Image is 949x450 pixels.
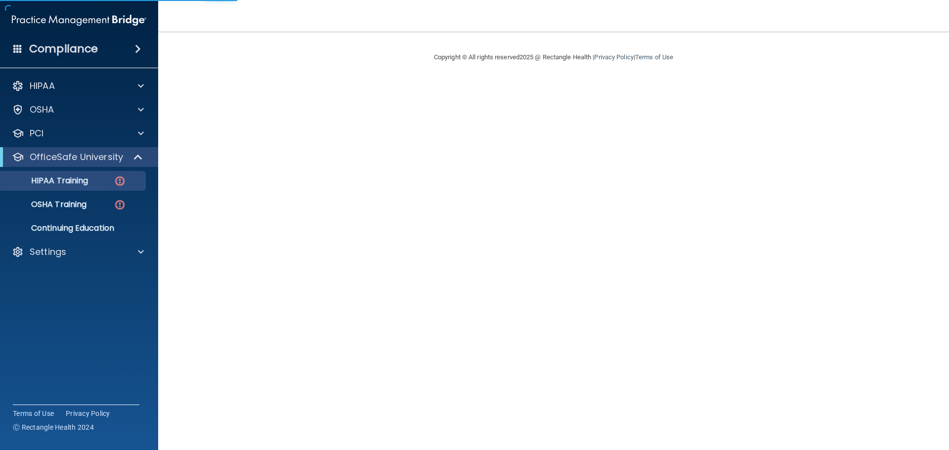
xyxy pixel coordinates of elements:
a: Privacy Policy [66,409,110,418]
h4: Compliance [29,42,98,56]
p: HIPAA [30,80,55,92]
img: danger-circle.6113f641.png [114,175,126,187]
p: HIPAA Training [6,176,88,186]
p: Settings [30,246,66,258]
img: PMB logo [12,10,146,30]
a: PCI [12,127,144,139]
p: OfficeSafe University [30,151,123,163]
p: Continuing Education [6,223,141,233]
a: HIPAA [12,80,144,92]
p: OSHA Training [6,200,86,209]
a: Privacy Policy [594,53,633,61]
a: Terms of Use [13,409,54,418]
a: OfficeSafe University [12,151,143,163]
a: Terms of Use [635,53,673,61]
a: OSHA [12,104,144,116]
span: Ⓒ Rectangle Health 2024 [13,422,94,432]
p: OSHA [30,104,54,116]
a: Settings [12,246,144,258]
img: danger-circle.6113f641.png [114,199,126,211]
p: PCI [30,127,43,139]
div: Copyright © All rights reserved 2025 @ Rectangle Health | | [373,41,734,73]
